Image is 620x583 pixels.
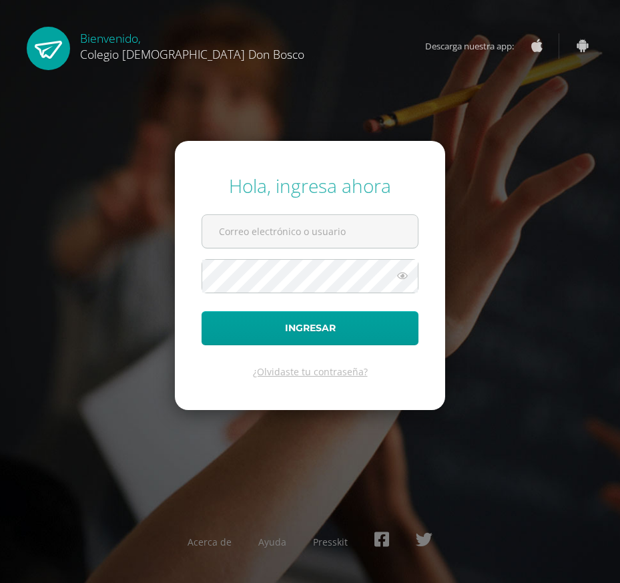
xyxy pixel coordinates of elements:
div: Hola, ingresa ahora [202,173,418,198]
button: Ingresar [202,311,418,345]
span: Descarga nuestra app: [425,33,527,59]
a: Acerca de [188,536,232,548]
div: Bienvenido, [80,27,304,62]
a: Presskit [313,536,348,548]
span: Colegio [DEMOGRAPHIC_DATA] Don Bosco [80,46,304,62]
a: ¿Olvidaste tu contraseña? [253,365,368,378]
a: Ayuda [258,536,286,548]
input: Correo electrónico o usuario [202,215,418,248]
